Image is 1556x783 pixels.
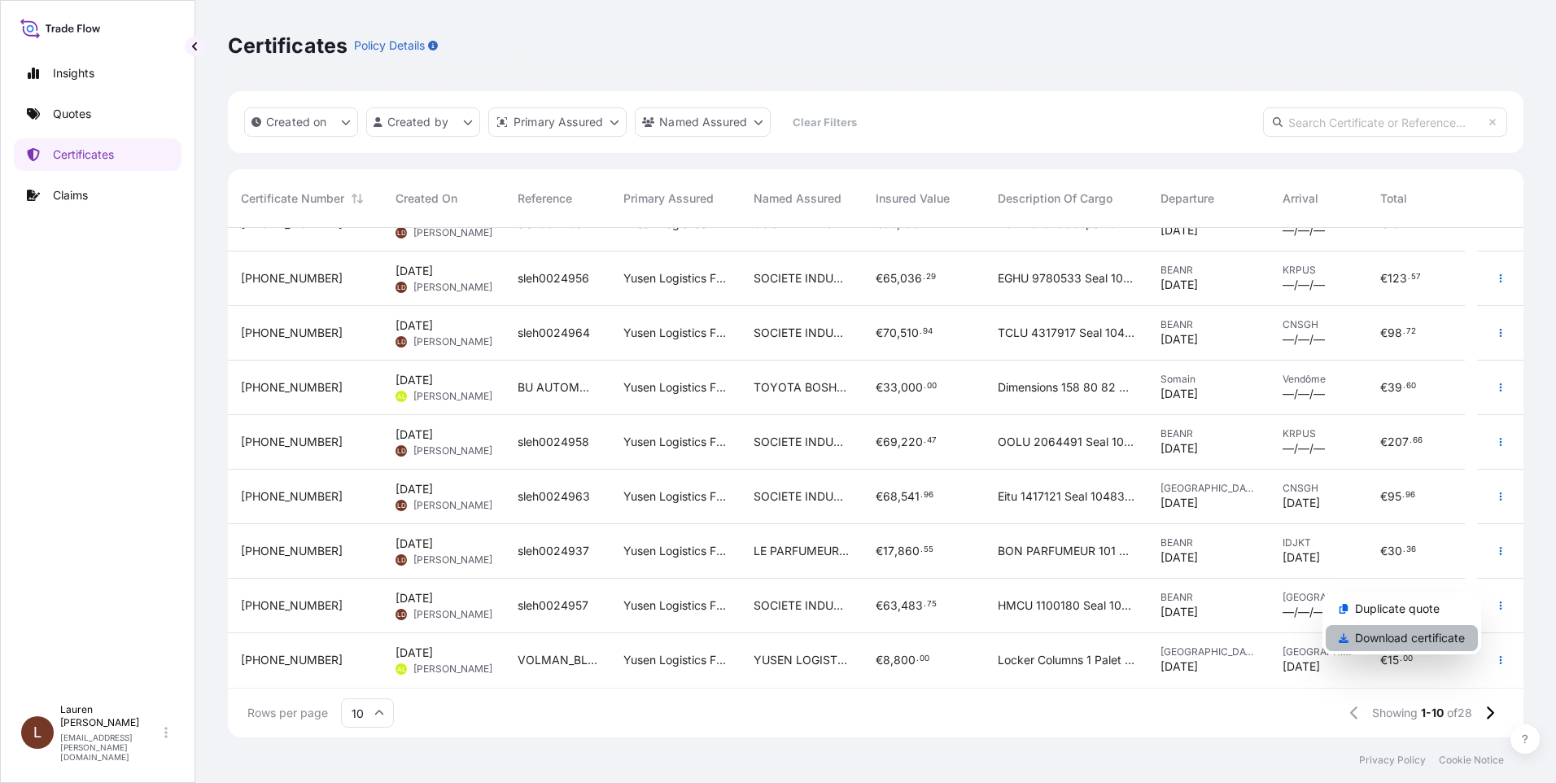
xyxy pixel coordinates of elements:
[354,37,425,54] p: Policy Details
[1355,601,1440,617] p: Duplicate quote
[1355,630,1465,646] p: Download certificate
[1326,596,1478,622] a: Duplicate quote
[1326,625,1478,651] a: Download certificate
[228,33,347,59] p: Certificates
[1322,593,1481,654] div: Actions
